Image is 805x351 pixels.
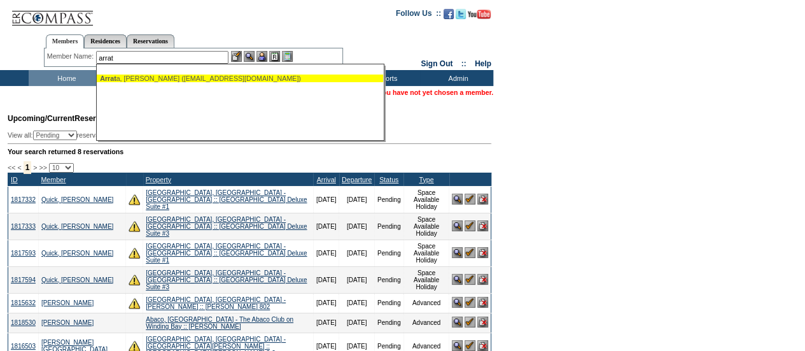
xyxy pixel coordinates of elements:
img: View Reservation [452,340,463,351]
img: Cancel Reservation [477,274,488,285]
td: Space Available Holiday [403,186,449,213]
div: a, [PERSON_NAME] ([EMAIL_ADDRESS][DOMAIN_NAME]) [100,75,380,82]
td: Pending [374,186,403,213]
td: Pending [374,266,403,293]
a: Become our fan on Facebook [444,13,454,20]
img: View Reservation [452,194,463,204]
span: << [8,164,15,171]
a: [GEOGRAPHIC_DATA], [GEOGRAPHIC_DATA] - [GEOGRAPHIC_DATA] :: [GEOGRAPHIC_DATA] Deluxe Suite #1 [146,243,307,264]
td: Pending [374,213,403,240]
td: [DATE] [339,240,374,266]
img: Confirm Reservation [465,317,475,327]
a: Members [46,34,85,48]
td: Pending [374,313,403,333]
img: There are insufficient days and/or tokens to cover this reservation [129,274,140,285]
img: Confirm Reservation [465,274,475,285]
span: :: [461,59,466,68]
td: Home [29,70,102,86]
img: View Reservation [452,274,463,285]
span: < [17,164,21,171]
td: [DATE] [339,293,374,313]
a: 1817594 [11,276,36,283]
img: Become our fan on Facebook [444,9,454,19]
img: Confirm Reservation [465,194,475,204]
a: Quick, [PERSON_NAME] [41,223,113,230]
td: [DATE] [313,186,339,213]
td: [DATE] [339,266,374,293]
td: Pending [374,240,403,266]
img: Cancel Reservation [477,340,488,351]
td: Follow Us :: [396,8,441,23]
span: >> [39,164,46,171]
a: Help [475,59,491,68]
a: 1817593 [11,250,36,257]
td: [DATE] [313,240,339,266]
a: [GEOGRAPHIC_DATA], [GEOGRAPHIC_DATA] - [GEOGRAPHIC_DATA] :: [GEOGRAPHIC_DATA] Deluxe Suite #1 [146,189,307,210]
img: Cancel Reservation [477,317,488,327]
td: [DATE] [339,213,374,240]
td: [DATE] [313,266,339,293]
img: Confirm Reservation [465,297,475,308]
img: Impersonate [256,51,267,62]
img: b_calculator.gif [282,51,293,62]
img: There are insufficient days and/or tokens to cover this reservation [129,220,140,232]
div: View all: reservations owned by: [8,131,323,140]
td: [DATE] [339,313,374,333]
a: Abaco, [GEOGRAPHIC_DATA] - The Abaco Club on Winding Bay :: [PERSON_NAME] [146,316,293,330]
a: Subscribe to our YouTube Channel [468,13,491,20]
a: 1817333 [11,223,36,230]
a: Departure [342,176,372,183]
td: [DATE] [313,293,339,313]
span: Arrat [100,75,116,82]
td: Advanced [403,313,449,333]
img: View Reservation [452,220,463,231]
a: [PERSON_NAME] [41,299,94,306]
img: View Reservation [452,297,463,308]
a: Member [41,176,66,183]
a: [GEOGRAPHIC_DATA], [GEOGRAPHIC_DATA] - [PERSON_NAME] :: [PERSON_NAME] 802 [146,296,286,310]
img: b_edit.gif [231,51,242,62]
img: Cancel Reservation [477,297,488,308]
a: 1815632 [11,299,36,306]
img: Confirm Reservation [465,340,475,351]
img: View Reservation [452,317,463,327]
img: Reservations [269,51,280,62]
a: Residences [84,34,127,48]
img: Cancel Reservation [477,194,488,204]
td: Advanced [403,293,449,313]
img: Subscribe to our YouTube Channel [468,10,491,19]
td: Space Available Holiday [403,266,449,293]
a: Property [146,176,171,183]
img: View [244,51,255,62]
td: [DATE] [313,213,339,240]
td: Space Available Holiday [403,240,449,266]
a: Quick, [PERSON_NAME] [41,196,113,203]
div: Your search returned 8 reservations [8,148,491,155]
a: Follow us on Twitter [456,13,466,20]
img: Confirm Reservation [465,247,475,258]
a: [GEOGRAPHIC_DATA], [GEOGRAPHIC_DATA] - [GEOGRAPHIC_DATA] :: [GEOGRAPHIC_DATA] Deluxe Suite #3 [146,216,307,237]
span: Reservations [8,114,123,123]
span: > [33,164,37,171]
a: Sign Out [421,59,452,68]
a: 1816503 [11,343,36,350]
span: You have not yet chosen a member. [379,89,493,96]
img: There are insufficient days and/or tokens to cover this reservation [129,194,140,205]
a: Status [379,176,398,183]
a: Reservations [127,34,174,48]
td: [DATE] [313,313,339,333]
span: 1 [24,161,32,174]
a: 1817332 [11,196,36,203]
td: [DATE] [339,186,374,213]
img: Confirm Reservation [465,220,475,231]
img: View Reservation [452,247,463,258]
a: 1818530 [11,319,36,326]
span: Upcoming/Current [8,114,74,123]
img: Follow us on Twitter [456,9,466,19]
a: ID [11,176,18,183]
a: Quick, [PERSON_NAME] [41,276,113,283]
a: Quick, [PERSON_NAME] [41,250,113,257]
a: [PERSON_NAME] [41,319,94,326]
td: Pending [374,293,403,313]
a: Arrival [317,176,336,183]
